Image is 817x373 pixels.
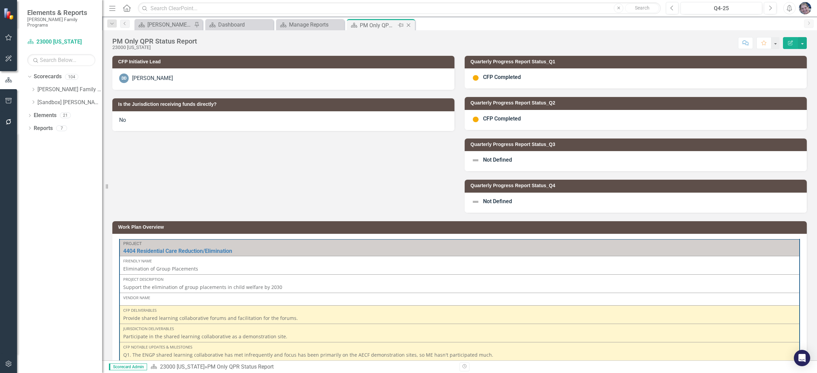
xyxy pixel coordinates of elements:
div: PM Only QPR Status Report [112,37,197,45]
div: 104 [65,74,78,80]
h3: Work Plan Overview [118,225,803,230]
span: No [119,117,126,123]
a: 23000 [US_STATE] [160,363,205,370]
a: 4404 Residential Care Reduction/Elimination [123,248,796,254]
td: Double-Click to Edit [119,293,800,306]
div: Project Description [123,277,796,282]
span: Scorecard Admin [109,363,147,370]
a: Dashboard [207,20,272,29]
div: Open Intercom Messenger [794,350,810,366]
small: [PERSON_NAME] Family Programs [27,17,95,28]
h3: Quarterly Progress Report Status_Q2 [470,100,803,106]
img: CFP Completed [471,74,480,82]
a: Elements [34,112,57,119]
div: [PERSON_NAME] Overview [147,20,192,29]
p: Q1. The ENGP shared learning collaborative has met infrequently and focus has been primarily on t... [123,352,796,360]
span: Search [635,5,650,11]
p: Provide shared learning collaborative forums and facilitation for the forums. [123,315,796,322]
img: Diane Gillian [799,2,811,14]
input: Search ClearPoint... [138,2,661,14]
img: ClearPoint Strategy [3,7,15,19]
input: Search Below... [27,54,95,66]
td: Double-Click to Edit [119,275,800,293]
div: Friendly Name [123,258,796,264]
div: Q4-25 [683,4,760,13]
div: 21 [60,113,71,118]
a: [Sandbox] [PERSON_NAME] Family Programs [37,99,102,107]
div: Manage Reports [289,20,342,29]
img: CFP Completed [471,115,480,123]
a: Reports [34,125,53,132]
a: [PERSON_NAME] Family Programs [37,86,102,94]
span: CFP Completed [483,74,521,81]
a: 23000 [US_STATE] [27,38,95,46]
td: Double-Click to Edit [119,324,800,342]
div: CFP Notable Updates & Milestones [123,344,796,350]
h3: Quarterly Progress Report Status_Q3 [470,142,803,147]
p: Participate in the shared learning collaborative as a demonstration site. [123,333,796,340]
td: Double-Click to Edit [119,256,800,275]
p: Q2. The ENGP shared learning collaborative has met infrequently and focus has been primarily on t... [123,360,796,368]
div: PM Only QPR Status Report [360,21,396,30]
img: Not Defined [471,198,480,206]
td: Double-Click to Edit [119,342,800,370]
span: Not Defined [483,198,512,205]
div: 23000 [US_STATE] [112,45,197,50]
div: DD [119,74,129,83]
h3: Quarterly Progress Report Status_Q1 [470,59,803,64]
td: Double-Click to Edit [119,306,800,324]
div: Jurisdiction Deliverables [123,326,796,331]
a: [PERSON_NAME] Overview [136,20,192,29]
img: Not Defined [471,156,480,164]
button: Search [625,3,659,13]
span: Elements & Reports [27,9,95,17]
div: » [150,363,454,371]
h3: Is the Jurisdiction receiving funds directly? [118,102,451,107]
div: CFP Deliverables [123,308,796,313]
div: 7 [56,125,67,131]
a: Manage Reports [278,20,342,29]
td: Double-Click to Edit Right Click for Context Menu [119,239,800,256]
div: Vendor Name [123,295,796,301]
span: Not Defined [483,157,512,163]
h3: CFP Initiative Lead [118,59,451,64]
div: Dashboard [218,20,272,29]
a: Scorecards [34,73,62,81]
span: Elimination of Group Placements [123,265,198,272]
div: PM Only QPR Status Report [207,363,274,370]
p: Support the elimination of group placements in child welfare by 2030 [123,284,796,291]
h3: Quarterly Progress Report Status_Q4 [470,183,803,188]
button: Q4-25 [680,2,762,14]
div: [PERSON_NAME] [132,75,173,82]
span: CFP Completed [483,115,521,122]
div: Project [123,241,796,246]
